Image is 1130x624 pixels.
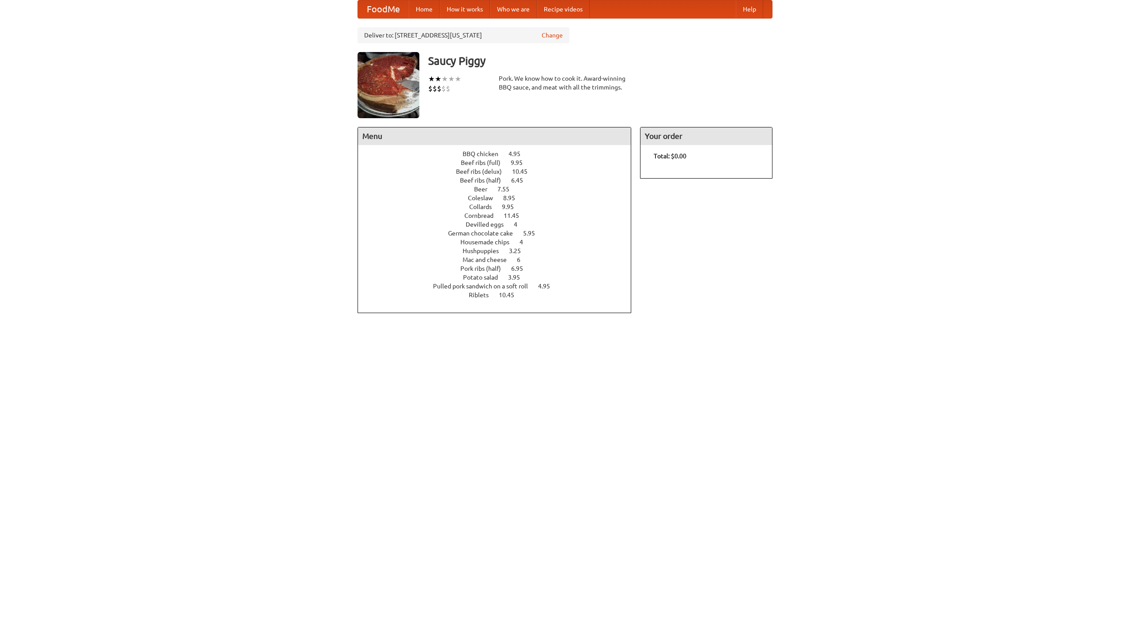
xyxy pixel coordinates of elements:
a: How it works [440,0,490,18]
span: Riblets [469,291,497,299]
span: Hushpuppies [463,247,508,254]
span: Potato salad [463,274,507,281]
span: Beef ribs (half) [460,177,510,184]
a: Collards 9.95 [469,203,530,210]
a: Pulled pork sandwich on a soft roll 4.95 [433,283,566,290]
span: 10.45 [499,291,523,299]
a: Who we are [490,0,537,18]
span: 5.95 [523,230,544,237]
a: Beef ribs (full) 9.95 [461,159,539,166]
a: Housemade chips 4 [460,239,539,246]
a: Coleslaw 8.95 [468,194,531,202]
a: German chocolate cake 5.95 [448,230,551,237]
li: $ [433,84,437,93]
span: 11.45 [504,212,528,219]
span: 10.45 [512,168,536,175]
span: 6.95 [511,265,532,272]
li: $ [446,84,450,93]
div: Pork. We know how to cook it. Award-winning BBQ sauce, and meat with all the trimmings. [499,74,631,92]
li: ★ [428,74,435,84]
span: 9.95 [511,159,531,166]
li: ★ [441,74,448,84]
span: Coleslaw [468,194,502,202]
span: 4 [520,239,532,246]
b: Total: $0.00 [654,153,686,160]
li: ★ [435,74,441,84]
span: Collards [469,203,501,210]
div: Deliver to: [STREET_ADDRESS][US_STATE] [358,27,569,43]
a: Beer 7.55 [474,186,526,193]
li: $ [441,84,446,93]
span: 6 [517,256,529,263]
a: Change [542,31,563,40]
a: Riblets 10.45 [469,291,531,299]
span: Pork ribs (half) [460,265,510,272]
span: Beer [474,186,496,193]
h4: Menu [358,127,631,145]
span: 3.95 [508,274,529,281]
a: Hushpuppies 3.25 [463,247,537,254]
span: 6.45 [511,177,532,184]
span: Cornbread [464,212,502,219]
span: 8.95 [503,194,524,202]
span: 9.95 [502,203,523,210]
a: Cornbread 11.45 [464,212,535,219]
a: FoodMe [358,0,409,18]
span: Beef ribs (full) [461,159,509,166]
a: Recipe videos [537,0,590,18]
img: angular.jpg [358,52,419,118]
span: 4.95 [538,283,559,290]
li: ★ [455,74,461,84]
h3: Saucy Piggy [428,52,772,70]
span: 4 [514,221,526,228]
a: Potato salad 3.95 [463,274,536,281]
li: ★ [448,74,455,84]
span: BBQ chicken [463,150,507,157]
span: Mac and cheese [463,256,516,263]
li: $ [428,84,433,93]
a: Mac and cheese 6 [463,256,537,263]
span: Housemade chips [460,239,518,246]
span: Devilled eggs [466,221,512,228]
span: Pulled pork sandwich on a soft roll [433,283,537,290]
li: $ [437,84,441,93]
span: 4.95 [508,150,529,157]
h4: Your order [640,127,772,145]
a: Beef ribs (half) 6.45 [460,177,539,184]
span: Beef ribs (delux) [456,168,511,175]
span: German chocolate cake [448,230,522,237]
a: Beef ribs (delux) 10.45 [456,168,544,175]
a: Home [409,0,440,18]
a: Help [736,0,763,18]
span: 7.55 [497,186,518,193]
a: Devilled eggs 4 [466,221,534,228]
a: BBQ chicken 4.95 [463,150,537,157]
a: Pork ribs (half) 6.95 [460,265,539,272]
span: 3.25 [509,247,530,254]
